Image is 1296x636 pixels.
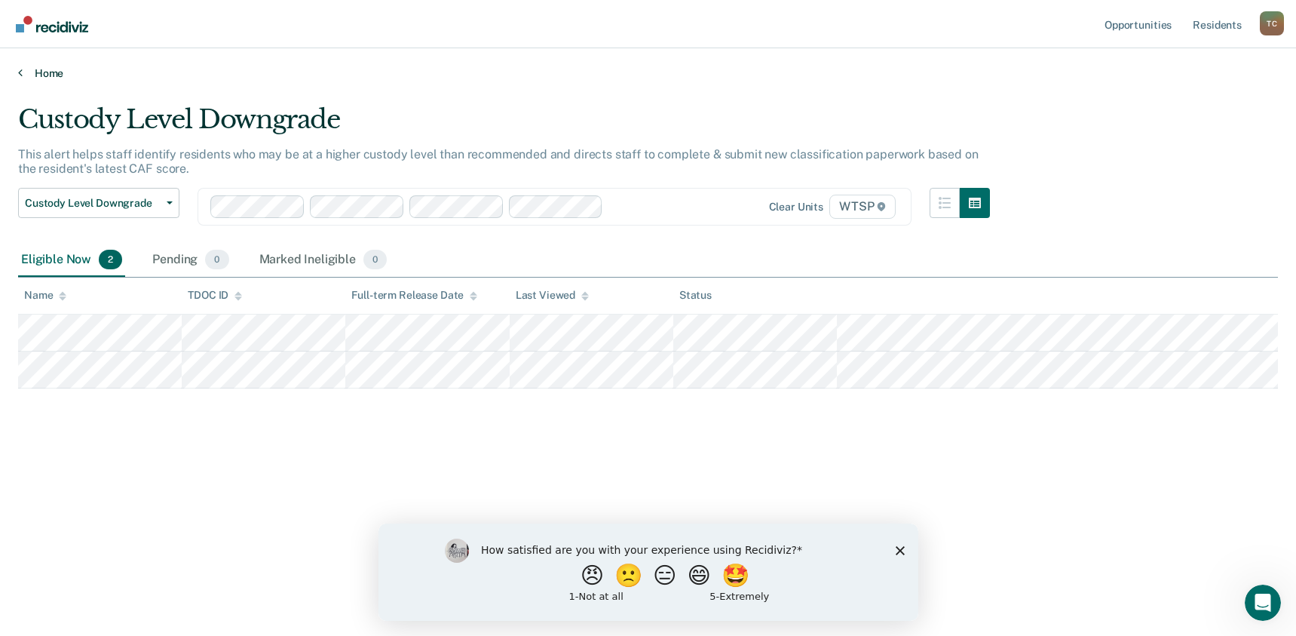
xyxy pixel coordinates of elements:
[18,66,1278,80] a: Home
[188,289,242,302] div: TDOC ID
[24,289,66,302] div: Name
[18,244,125,277] div: Eligible Now2
[149,244,231,277] div: Pending0
[351,289,477,302] div: Full-term Release Date
[205,250,228,269] span: 0
[99,250,122,269] span: 2
[1245,585,1281,621] iframe: Intercom live chat
[18,147,978,176] p: This alert helps staff identify residents who may be at a higher custody level than recommended a...
[1260,11,1284,35] div: T C
[25,197,161,210] span: Custody Level Downgrade
[18,104,990,147] div: Custody Level Downgrade
[256,244,391,277] div: Marked Ineligible0
[18,188,179,218] button: Custody Level Downgrade
[378,524,918,621] iframe: Survey by Kim from Recidiviz
[769,201,824,214] div: Clear units
[363,250,387,269] span: 0
[829,195,896,219] span: WTSP
[16,16,88,32] img: Recidiviz
[679,289,712,302] div: Status
[516,289,589,302] div: Last Viewed
[1260,11,1284,35] button: Profile dropdown button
